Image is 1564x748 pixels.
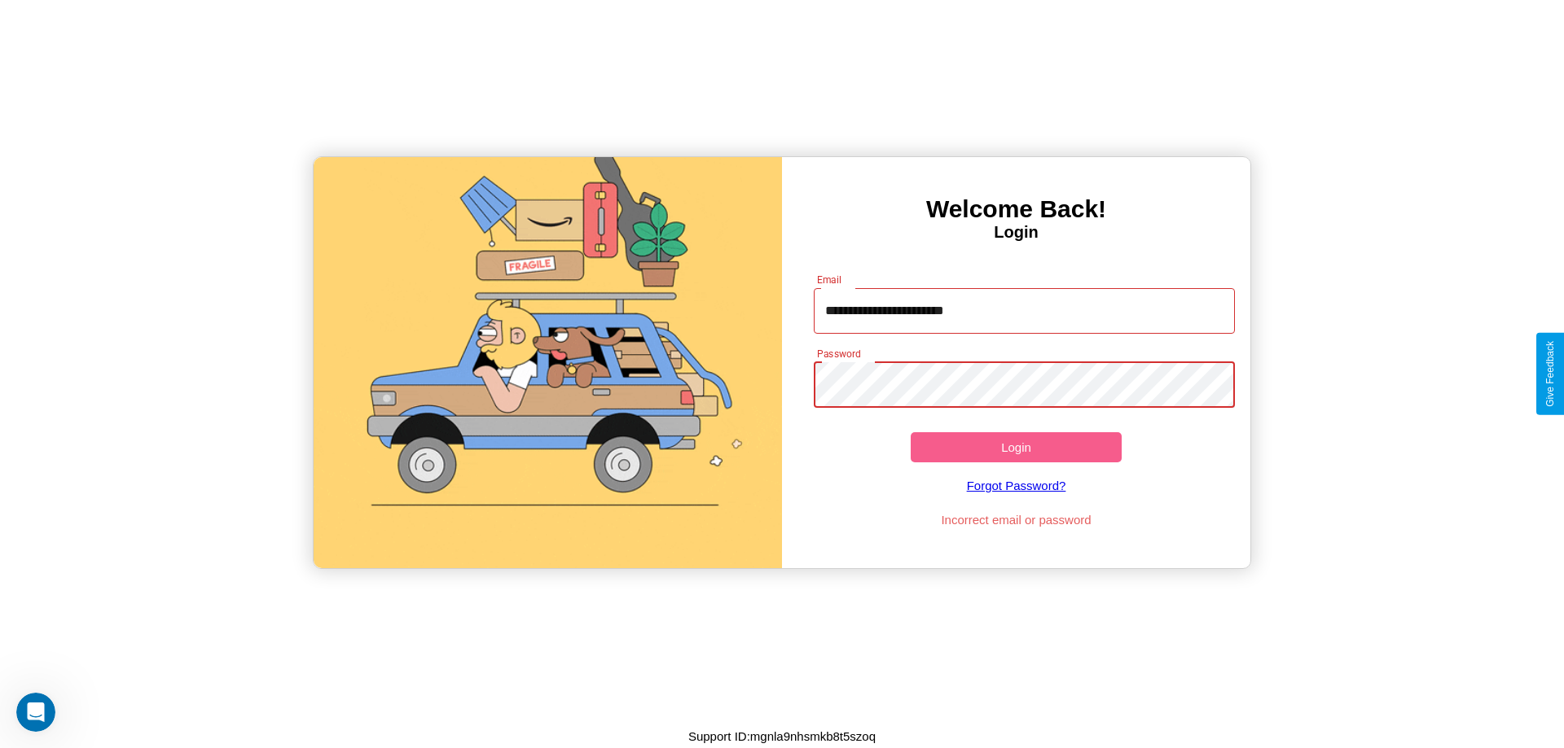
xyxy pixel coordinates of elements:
div: Give Feedback [1544,341,1556,407]
label: Email [817,273,842,287]
label: Password [817,347,860,361]
p: Incorrect email or password [806,509,1228,531]
p: Support ID: mgnla9nhsmkb8t5szoq [688,725,876,747]
button: Login [911,432,1122,462]
a: Forgot Password? [806,462,1228,509]
h4: Login [782,223,1250,242]
h3: Welcome Back! [782,195,1250,223]
iframe: Intercom live chat [16,693,55,732]
img: gif [314,157,782,568]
